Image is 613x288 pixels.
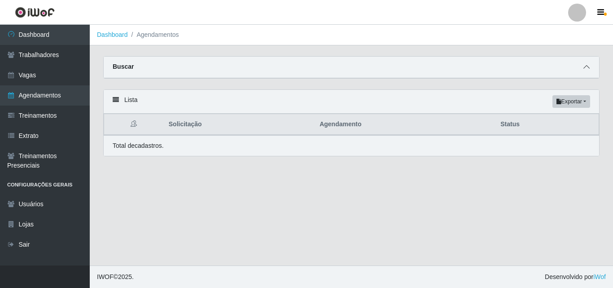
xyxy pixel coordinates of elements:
button: Exportar [552,95,590,108]
div: Lista [104,90,599,114]
span: © 2025 . [97,272,134,282]
th: Status [495,114,599,135]
nav: breadcrumb [90,25,613,45]
img: CoreUI Logo [15,7,55,18]
strong: Buscar [113,63,134,70]
a: iWof [593,273,606,280]
li: Agendamentos [128,30,179,40]
span: Desenvolvido por [545,272,606,282]
p: Total de cadastros. [113,141,164,151]
span: IWOF [97,273,114,280]
th: Agendamento [314,114,495,135]
th: Solicitação [163,114,314,135]
a: Dashboard [97,31,128,38]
